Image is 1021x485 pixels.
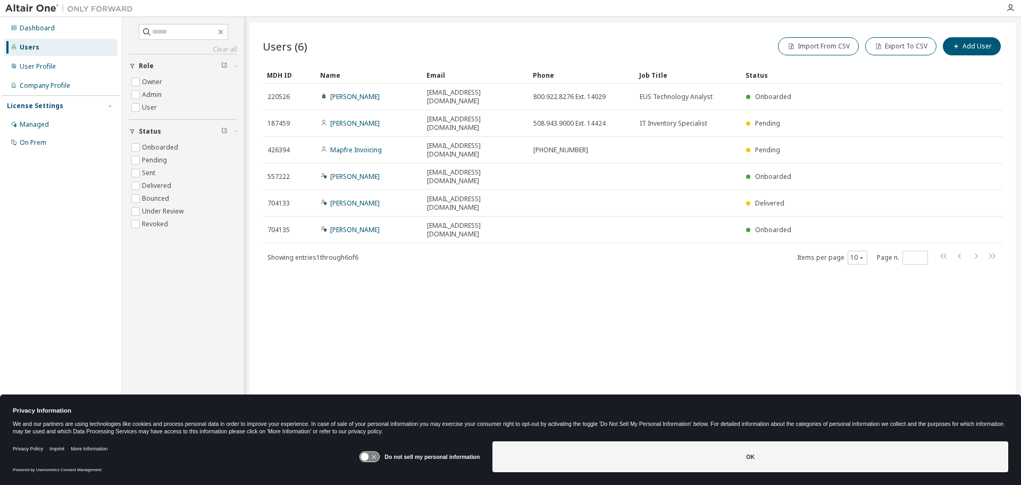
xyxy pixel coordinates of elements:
span: Onboarded [755,92,791,101]
label: Delivered [142,179,173,192]
button: Import From CSV [778,37,859,55]
span: Showing entries 1 through 6 of 6 [267,253,358,262]
span: EUS Technology Analyst [640,93,713,101]
span: Pending [755,145,780,154]
span: [EMAIL_ADDRESS][DOMAIN_NAME] [427,88,524,105]
label: Pending [142,154,169,167]
div: Job Title [639,67,737,84]
span: Items per page [797,251,867,265]
span: Role [139,62,154,70]
a: [PERSON_NAME] [330,172,380,181]
div: On Prem [20,138,46,147]
span: 800.922.8276 Ext. 14029 [533,93,606,101]
label: Onboarded [142,141,180,154]
span: Users (6) [263,39,307,54]
a: Clear all [129,45,237,54]
div: License Settings [7,102,63,110]
div: Dashboard [20,24,55,32]
button: Status [129,120,237,143]
button: Role [129,54,237,78]
div: Users [20,43,39,52]
div: Email [426,67,524,84]
span: [EMAIL_ADDRESS][DOMAIN_NAME] [427,168,524,185]
button: Export To CSV [865,37,936,55]
span: 704135 [267,226,290,234]
a: [PERSON_NAME] [330,199,380,208]
span: 557222 [267,172,290,181]
a: [PERSON_NAME] [330,92,380,101]
div: Phone [533,67,631,84]
div: User Profile [20,62,56,71]
span: Delivered [755,199,784,208]
span: Onboarded [755,172,791,181]
span: [EMAIL_ADDRESS][DOMAIN_NAME] [427,195,524,212]
span: 426394 [267,146,290,154]
img: Altair One [5,3,138,14]
span: 704133 [267,199,290,208]
span: Clear filter [221,127,228,136]
span: Pending [755,119,780,128]
span: [EMAIL_ADDRESS][DOMAIN_NAME] [427,142,524,159]
span: Page n. [877,251,928,265]
div: Company Profile [20,81,70,90]
span: IT Inventory Specialist [640,119,707,128]
label: Bounced [142,192,171,205]
span: Clear filter [221,62,228,70]
div: MDH ID [267,67,312,84]
span: Status [139,127,161,136]
label: Sent [142,167,157,179]
span: [EMAIL_ADDRESS][DOMAIN_NAME] [427,221,524,239]
span: [PHONE_NUMBER] [533,146,588,154]
button: Add User [943,37,1001,55]
label: Revoked [142,218,170,231]
div: Managed [20,120,49,129]
a: Mapfre Invoicing [330,145,382,154]
span: Onboarded [755,225,791,234]
label: Owner [142,76,164,88]
label: Admin [142,88,164,101]
label: User [142,101,159,114]
span: 508.943.9000 Ext. 14424 [533,119,606,128]
label: Under Review [142,205,186,218]
span: [EMAIL_ADDRESS][DOMAIN_NAME] [427,115,524,132]
a: [PERSON_NAME] [330,225,380,234]
span: 220526 [267,93,290,101]
div: Name [320,67,418,84]
button: 10 [850,253,865,262]
span: 187459 [267,119,290,128]
a: [PERSON_NAME] [330,119,380,128]
div: Status [746,67,948,84]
